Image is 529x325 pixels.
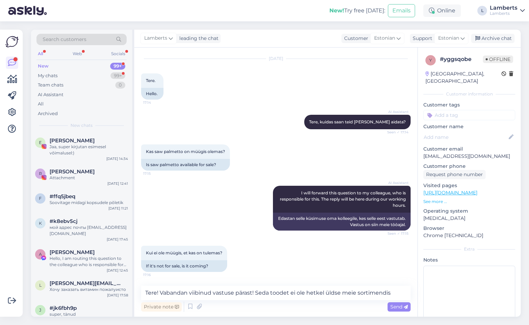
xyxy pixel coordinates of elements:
span: New chats [71,122,93,129]
div: [DATE] 17:58 [107,293,128,298]
span: Lamberts [144,34,167,42]
div: My chats [38,72,57,79]
div: Request phone number [423,170,486,179]
p: Browser [423,225,515,232]
div: [DATE] 17:45 [107,237,128,242]
input: Add a tag [423,110,515,120]
p: Notes [423,256,515,264]
span: R [39,171,42,176]
div: [DATE] 14:34 [106,156,128,161]
div: [DATE] 11:21 [108,206,128,211]
div: leading the chat [177,35,219,42]
span: l [39,283,42,288]
span: leila.mirzoyan@mail.ru [50,280,121,286]
p: Visited pages [423,182,515,189]
div: New [38,63,49,70]
span: f [39,196,42,201]
div: Customer information [423,91,515,97]
button: Emails [388,4,415,17]
span: Tere, kuidas saan teid [PERSON_NAME] aidata? [309,119,406,124]
p: [MEDICAL_DATA] [423,215,515,222]
b: New! [329,7,344,14]
span: Offline [483,55,513,63]
span: Regina Oja [50,169,95,175]
div: Try free [DATE]: [329,7,385,15]
span: Seen ✓ 17:14 [383,130,409,135]
a: [URL][DOMAIN_NAME] [423,190,477,196]
div: Extra [423,246,515,252]
span: Send [390,304,408,310]
a: LambertsLamberts [490,5,525,16]
div: Edastan selle küsimuse oma kolleegile, kes selle eest vastutab. Vastus on siin meie tööajal. [273,213,411,231]
div: Hello, I am routing this question to the colleague who is responsible for this topic. The reply m... [50,255,128,268]
p: Chrome [TECHNICAL_ID] [423,232,515,239]
p: Customer phone [423,163,515,170]
span: 17:16 [143,272,169,277]
span: AI Assistant [383,109,409,114]
span: y [429,58,432,63]
div: All [38,101,44,108]
p: Customer email [423,145,515,153]
p: Customer name [423,123,515,130]
span: AI Assistant [383,180,409,185]
div: Soovitage midagi kopsudele põletik [50,200,128,206]
div: Lamberts [490,5,517,11]
div: Хочу заказать витамин пожалуисто [50,286,128,293]
div: [GEOGRAPHIC_DATA], [GEOGRAPHIC_DATA] [425,70,501,85]
span: Estonian [438,34,459,42]
div: Archived [38,110,58,117]
span: 17:15 [143,171,169,176]
span: I will forward this question to my colleague, who is responsible for this. The reply will be here... [280,190,407,208]
span: E [39,140,42,145]
div: If it's not for sale, is it coming? [141,260,227,272]
div: # yggsqobe [440,55,483,63]
div: 99+ [110,63,125,70]
span: #k8ebv5cj [50,218,77,224]
div: Lamberts [490,11,517,16]
span: Kui ei ole müügis, et kas on tulemas? [146,250,222,255]
span: Anny Drobet [50,249,95,255]
span: k [39,221,42,226]
span: #jk6fbh9p [50,305,77,311]
div: Is saw palmetto available for sale? [141,159,230,171]
span: Estonian [374,34,395,42]
textarea: Tere! Vabandan viibinud vastuse pärast! Seda toodet ei ole hetkel üldse meie sortimendis [141,286,411,300]
span: Seen ✓ 17:15 [383,231,409,236]
div: All [36,49,44,58]
div: 0 [115,82,125,89]
p: [EMAIL_ADDRESS][DOMAIN_NAME] [423,153,515,160]
span: Kas saw palmetto on müügis olemas? [146,149,225,154]
p: See more ... [423,199,515,205]
div: Private note [141,302,182,312]
div: Socials [110,49,127,58]
div: Support [410,35,432,42]
div: Jaa, super kirjutan esimesel võimalusel:) [50,144,128,156]
div: мой адрес почты [EMAIL_ADDRESS][DOMAIN_NAME] [50,224,128,237]
div: Web [71,49,83,58]
p: Customer tags [423,101,515,109]
div: Attachment [50,175,128,181]
input: Add name [424,133,507,141]
span: 17:14 [143,100,169,105]
div: Team chats [38,82,63,89]
div: AI Assistant [38,91,63,98]
div: [DATE] 12:45 [107,268,128,273]
div: Hello. [141,88,163,100]
div: 99+ [110,72,125,79]
div: [DATE] 12:41 [107,181,128,186]
div: super, tänud [50,311,128,317]
div: Archive chat [471,34,515,43]
span: Search customers [43,36,86,43]
span: #ffq5jbeq [50,193,75,200]
img: Askly Logo [6,35,19,48]
p: Operating system [423,207,515,215]
div: L [477,6,487,16]
div: [DATE] [141,55,411,62]
div: Online [423,4,461,17]
span: A [39,252,42,257]
span: EMMA TAMMEMÄGI [50,138,95,144]
div: Customer [341,35,368,42]
span: j [39,307,41,313]
span: Tere. [146,78,156,83]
